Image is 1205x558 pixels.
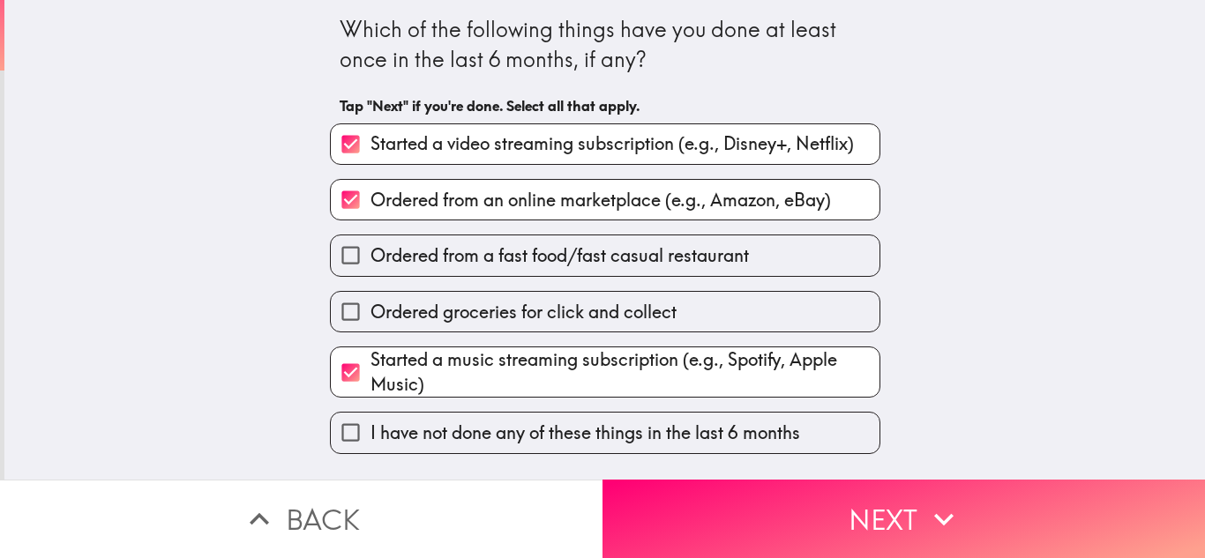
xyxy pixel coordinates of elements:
button: Started a music streaming subscription (e.g., Spotify, Apple Music) [331,347,879,397]
span: Started a video streaming subscription (e.g., Disney+, Netflix) [370,131,854,156]
button: I have not done any of these things in the last 6 months [331,413,879,452]
button: Started a video streaming subscription (e.g., Disney+, Netflix) [331,124,879,164]
button: Ordered groceries for click and collect [331,292,879,331]
button: Next [602,480,1205,558]
button: Ordered from a fast food/fast casual restaurant [331,235,879,275]
div: Which of the following things have you done at least once in the last 6 months, if any? [340,15,871,74]
span: I have not done any of these things in the last 6 months [370,420,800,445]
span: Ordered groceries for click and collect [370,300,677,324]
button: Ordered from an online marketplace (e.g., Amazon, eBay) [331,180,879,219]
span: Ordered from a fast food/fast casual restaurant [370,243,749,268]
h6: Tap "Next" if you're done. Select all that apply. [340,96,871,115]
span: Ordered from an online marketplace (e.g., Amazon, eBay) [370,188,831,212]
span: Started a music streaming subscription (e.g., Spotify, Apple Music) [370,347,879,397]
